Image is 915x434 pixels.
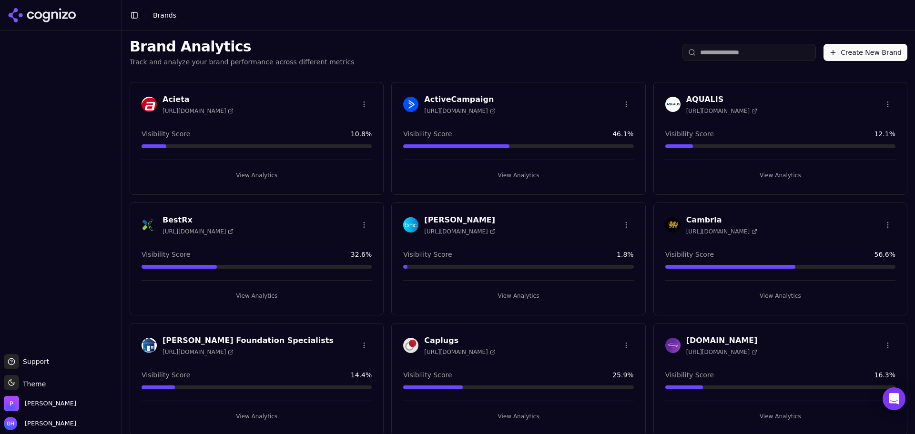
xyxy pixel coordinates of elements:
[403,338,418,353] img: Caplugs
[403,370,452,380] span: Visibility Score
[612,129,633,139] span: 46.1 %
[403,250,452,259] span: Visibility Score
[142,97,157,112] img: Acieta
[874,250,895,259] span: 56.6 %
[665,97,681,112] img: AQUALIS
[424,228,495,235] span: [URL][DOMAIN_NAME]
[153,11,176,19] span: Brands
[403,288,633,303] button: View Analytics
[424,348,495,356] span: [URL][DOMAIN_NAME]
[617,250,634,259] span: 1.8 %
[403,217,418,232] img: Bishop-McCann
[163,94,234,105] h3: Acieta
[612,370,633,380] span: 25.9 %
[686,94,757,105] h3: AQUALIS
[351,370,372,380] span: 14.4 %
[686,335,758,346] h3: [DOMAIN_NAME]
[424,107,495,115] span: [URL][DOMAIN_NAME]
[665,409,895,424] button: View Analytics
[665,129,714,139] span: Visibility Score
[142,370,190,380] span: Visibility Score
[424,214,495,226] h3: [PERSON_NAME]
[686,228,757,235] span: [URL][DOMAIN_NAME]
[424,335,495,346] h3: Caplugs
[21,419,76,428] span: [PERSON_NAME]
[403,168,633,183] button: View Analytics
[665,217,681,232] img: Cambria
[403,129,452,139] span: Visibility Score
[4,396,76,411] button: Open organization switcher
[424,94,495,105] h3: ActiveCampaign
[163,107,234,115] span: [URL][DOMAIN_NAME]
[163,214,234,226] h3: BestRx
[142,288,372,303] button: View Analytics
[130,38,355,55] h1: Brand Analytics
[665,338,681,353] img: Cars.com
[153,10,176,20] nav: breadcrumb
[4,417,17,430] img: Grace Hallen
[823,44,907,61] button: Create New Brand
[142,217,157,232] img: BestRx
[4,396,19,411] img: Perrill
[19,380,46,388] span: Theme
[142,129,190,139] span: Visibility Score
[163,348,234,356] span: [URL][DOMAIN_NAME]
[351,250,372,259] span: 32.6 %
[883,387,905,410] div: Open Intercom Messenger
[142,338,157,353] img: Cantey Foundation Specialists
[142,168,372,183] button: View Analytics
[130,57,355,67] p: Track and analyze your brand performance across different metrics
[142,250,190,259] span: Visibility Score
[403,97,418,112] img: ActiveCampaign
[665,250,714,259] span: Visibility Score
[874,129,895,139] span: 12.1 %
[163,228,234,235] span: [URL][DOMAIN_NAME]
[665,288,895,303] button: View Analytics
[686,214,757,226] h3: Cambria
[25,399,76,408] span: Perrill
[163,335,334,346] h3: [PERSON_NAME] Foundation Specialists
[665,370,714,380] span: Visibility Score
[665,168,895,183] button: View Analytics
[142,409,372,424] button: View Analytics
[19,357,49,366] span: Support
[351,129,372,139] span: 10.8 %
[874,370,895,380] span: 16.3 %
[403,409,633,424] button: View Analytics
[686,348,757,356] span: [URL][DOMAIN_NAME]
[686,107,757,115] span: [URL][DOMAIN_NAME]
[4,417,76,430] button: Open user button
